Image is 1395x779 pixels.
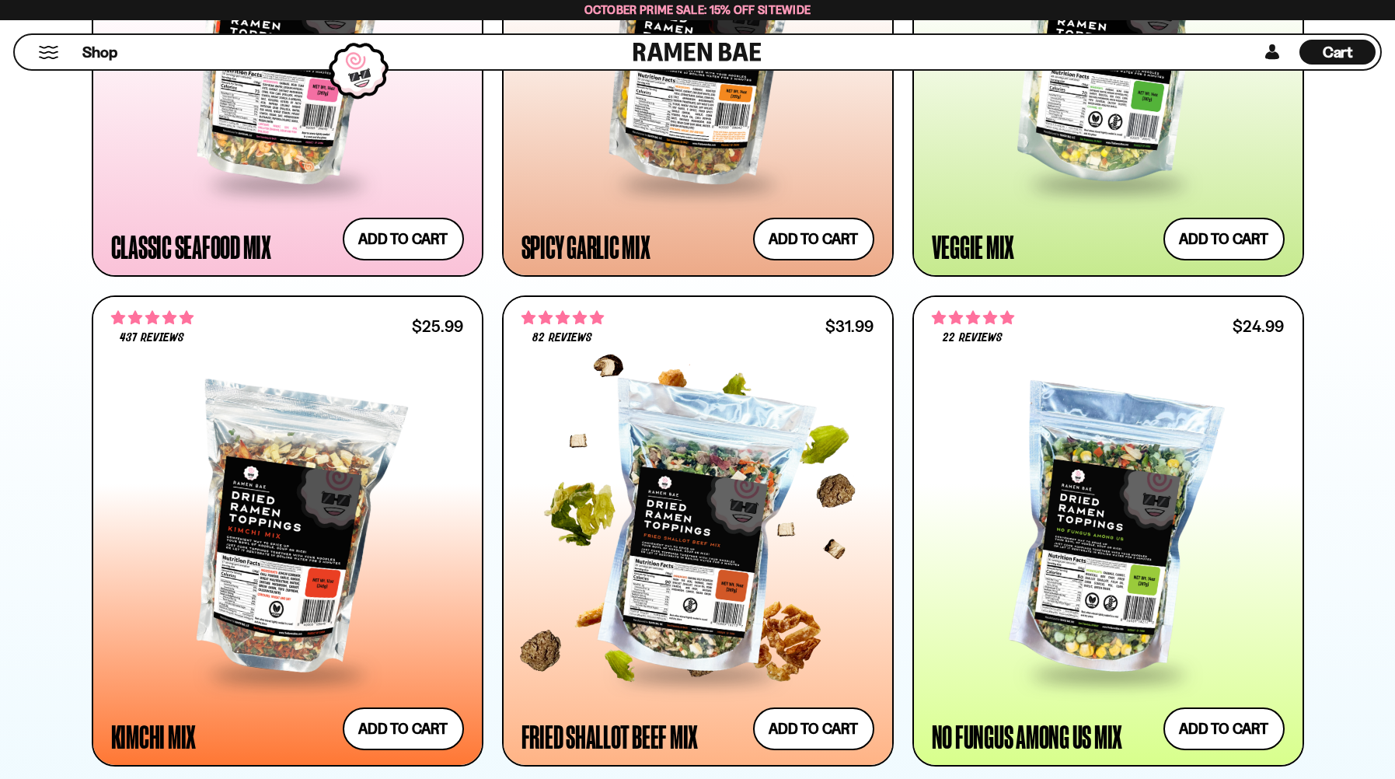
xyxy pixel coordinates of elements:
[343,218,464,260] button: Add to cart
[111,232,271,260] div: Classic Seafood Mix
[502,295,894,767] a: 4.83 stars 82 reviews $31.99 Fried Shallot Beef Mix Add to cart
[532,332,591,344] span: 82 reviews
[92,295,483,767] a: 4.76 stars 437 reviews $25.99 Kimchi Mix Add to cart
[111,308,194,328] span: 4.76 stars
[82,42,117,63] span: Shop
[584,2,811,17] span: October Prime Sale: 15% off Sitewide
[1163,218,1285,260] button: Add to cart
[343,707,464,750] button: Add to cart
[82,40,117,65] a: Shop
[120,332,183,344] span: 437 reviews
[1233,319,1284,334] div: $24.99
[1163,707,1285,750] button: Add to cart
[825,319,874,334] div: $31.99
[521,232,650,260] div: Spicy Garlic Mix
[932,232,1015,260] div: Veggie Mix
[1299,35,1376,69] div: Cart
[753,707,874,750] button: Add to cart
[753,218,874,260] button: Add to cart
[412,319,463,334] div: $25.99
[1323,43,1353,61] span: Cart
[521,308,604,328] span: 4.83 stars
[943,332,1002,344] span: 22 reviews
[521,722,699,750] div: Fried Shallot Beef Mix
[932,308,1014,328] span: 4.82 stars
[38,46,59,59] button: Mobile Menu Trigger
[912,295,1304,767] a: 4.82 stars 22 reviews $24.99 No Fungus Among Us Mix Add to cart
[111,722,197,750] div: Kimchi Mix
[932,722,1123,750] div: No Fungus Among Us Mix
